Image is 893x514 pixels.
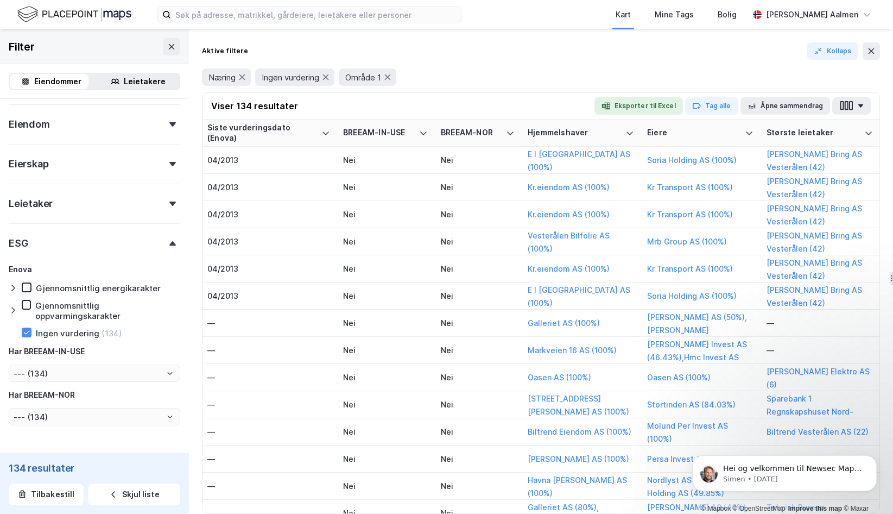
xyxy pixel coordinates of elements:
[343,181,428,193] div: Nei
[807,42,858,60] button: Kollaps
[171,7,461,23] input: Søk på adresse, matrikkel, gårdeiere, leietakere eller personer
[766,8,858,21] div: [PERSON_NAME] Aalmen
[36,283,161,293] div: Gjennomsnittlig energikarakter
[202,47,248,55] div: Aktive filtere
[345,72,381,83] span: Område 1
[35,300,180,321] div: Gjennomsnittlig oppvarmingskarakter
[343,236,428,247] div: Nei
[9,237,28,250] div: ESG
[208,72,236,83] span: Næring
[262,72,319,83] span: Ingen vurdering
[207,426,330,437] div: —
[9,462,180,475] div: 134 resultater
[655,8,694,21] div: Mine Tags
[88,484,180,505] button: Skjul liste
[124,75,166,88] div: Leietakere
[594,97,683,115] button: Eksporter til Excel
[441,263,515,274] div: Nei
[647,128,740,138] div: Eiere
[207,372,330,383] div: —
[441,209,515,220] div: Nei
[441,236,515,247] div: Nei
[441,426,515,437] div: Nei
[166,369,174,378] button: Open
[207,344,330,356] div: —
[343,426,428,437] div: Nei
[9,118,50,131] div: Eiendom
[441,399,515,410] div: Nei
[207,399,330,410] div: —
[441,181,515,193] div: Nei
[9,388,75,402] div: Har BREEAM-NOR
[767,344,873,356] div: —
[207,209,330,220] div: 04/2013
[207,453,330,465] div: —
[207,123,317,143] div: Siste vurderingsdato (Enova)
[441,154,515,166] div: Nei
[441,344,515,356] div: Nei
[441,372,515,383] div: Nei
[207,290,330,302] div: 04/2013
[207,236,330,247] div: 04/2013
[528,128,621,138] div: Hjemmelshaver
[207,263,330,274] div: 04/2013
[343,290,428,302] div: Nei
[9,158,48,171] div: Eierskap
[166,412,174,421] button: Open
[17,5,131,24] img: logo.f888ab2527a4732fd821a326f86c7f29.svg
[343,154,428,166] div: Nei
[767,128,860,138] div: Største leietaker
[441,128,502,138] div: BREEAM-NOR
[685,97,738,115] button: Tag alle
[9,345,85,358] div: Har BREEAM-IN-USE
[701,505,731,512] a: Mapbox
[9,484,84,505] button: Tilbakestill
[343,344,428,356] div: Nei
[343,372,428,383] div: Nei
[207,181,330,193] div: 04/2013
[441,480,515,492] div: Nei
[616,8,631,21] div: Kart
[441,317,515,329] div: Nei
[207,480,330,492] div: —
[9,409,180,425] input: ClearOpen
[676,432,893,509] iframe: Intercom notifications message
[34,75,81,88] div: Eiendommer
[9,38,35,55] div: Filter
[211,99,298,112] div: Viser 134 resultater
[733,505,786,512] a: OpenStreetMap
[740,97,831,115] button: Åpne sammendrag
[102,328,122,339] div: (134)
[343,209,428,220] div: Nei
[343,480,428,492] div: Nei
[767,317,873,329] div: —
[441,290,515,302] div: Nei
[343,317,428,329] div: Nei
[343,128,415,138] div: BREEAM-IN-USE
[207,154,330,166] div: 04/2013
[36,328,99,339] div: Ingen vurdering
[9,365,180,381] input: ClearOpen
[718,8,737,21] div: Bolig
[788,505,842,512] a: Improve this map
[343,453,428,465] div: Nei
[343,263,428,274] div: Nei
[207,317,330,329] div: —
[343,399,428,410] div: Nei
[9,197,53,210] div: Leietaker
[441,453,515,465] div: Nei
[9,263,32,276] div: Enova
